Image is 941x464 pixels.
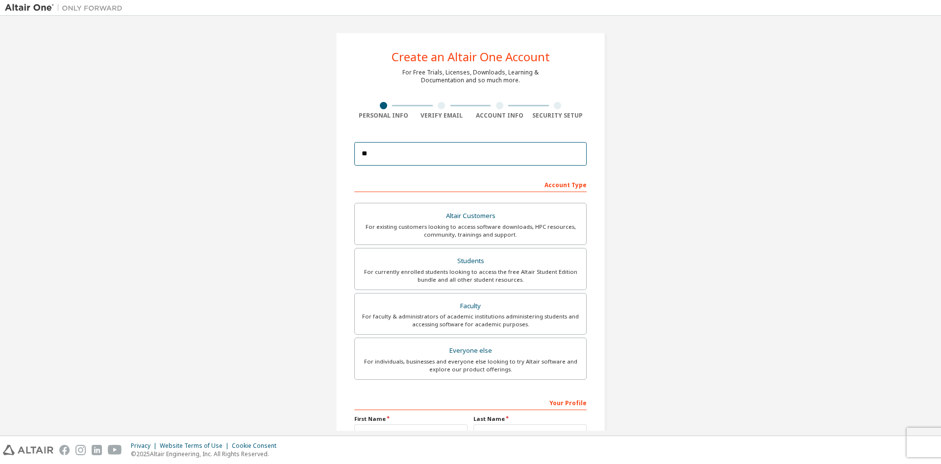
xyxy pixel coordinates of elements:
div: For existing customers looking to access software downloads, HPC resources, community, trainings ... [361,223,580,239]
p: © 2025 Altair Engineering, Inc. All Rights Reserved. [131,450,282,458]
div: Everyone else [361,344,580,358]
img: youtube.svg [108,445,122,455]
div: Faculty [361,299,580,313]
div: For individuals, businesses and everyone else looking to try Altair software and explore our prod... [361,358,580,373]
img: facebook.svg [59,445,70,455]
label: Last Name [473,415,587,423]
div: Security Setup [529,112,587,120]
img: instagram.svg [75,445,86,455]
div: Students [361,254,580,268]
div: Verify Email [413,112,471,120]
div: Altair Customers [361,209,580,223]
div: Privacy [131,442,160,450]
div: Account Type [354,176,587,192]
div: For faculty & administrators of academic institutions administering students and accessing softwa... [361,313,580,328]
div: For Free Trials, Licenses, Downloads, Learning & Documentation and so much more. [402,69,539,84]
div: Cookie Consent [232,442,282,450]
div: Personal Info [354,112,413,120]
img: altair_logo.svg [3,445,53,455]
div: Your Profile [354,394,587,410]
label: First Name [354,415,468,423]
img: Altair One [5,3,127,13]
div: Website Terms of Use [160,442,232,450]
img: linkedin.svg [92,445,102,455]
div: Account Info [470,112,529,120]
div: Create an Altair One Account [392,51,550,63]
div: For currently enrolled students looking to access the free Altair Student Edition bundle and all ... [361,268,580,284]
